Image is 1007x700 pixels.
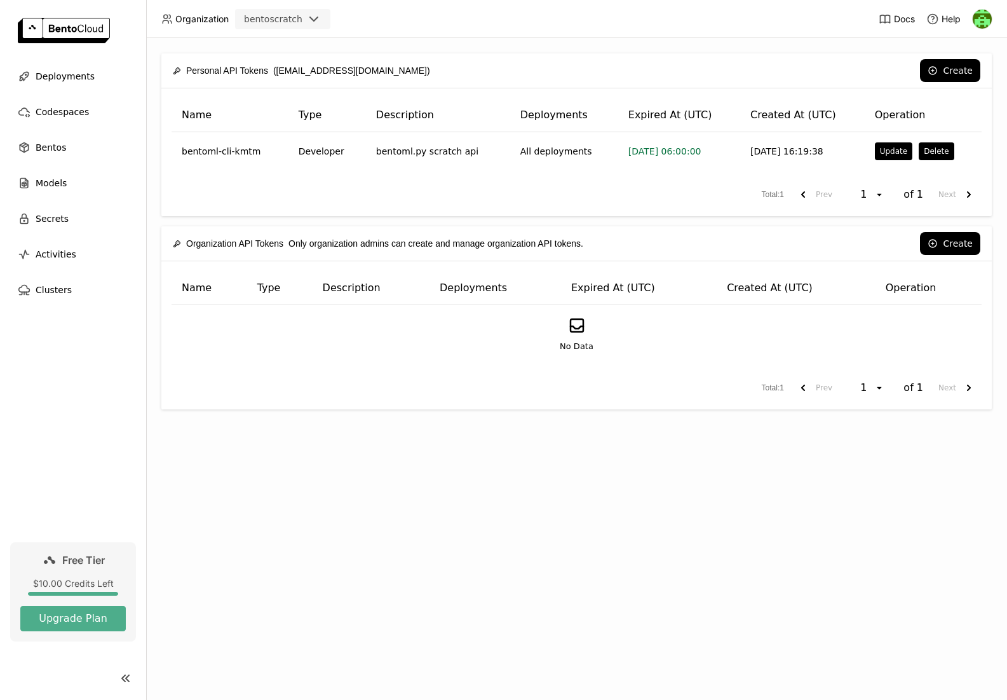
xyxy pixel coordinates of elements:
[175,13,229,25] span: Organization
[36,104,89,120] span: Codespaces
[18,18,110,43] img: logo
[62,554,105,566] span: Free Tier
[36,211,69,226] span: Secrets
[288,99,366,132] th: Type
[894,13,915,25] span: Docs
[926,13,961,25] div: Help
[172,271,247,305] th: Name
[10,170,136,196] a: Models
[36,175,67,191] span: Models
[429,271,561,305] th: Deployments
[366,132,510,170] td: bentoml.py scratch api
[510,132,618,170] td: All deployments
[875,142,912,160] button: Update
[920,59,980,82] button: Create
[874,189,884,200] svg: open
[20,606,126,631] button: Upgrade Plan
[933,376,982,399] button: next page. current page 1 of 1
[856,188,874,201] div: 1
[973,10,992,29] img: andre austin
[717,271,875,305] th: Created At (UTC)
[313,271,429,305] th: Description
[288,132,366,170] td: Developer
[561,271,717,305] th: Expired At (UTC)
[10,277,136,303] a: Clusters
[875,271,982,305] th: Operation
[247,271,313,305] th: Type
[920,232,980,255] button: Create
[10,206,136,231] a: Secrets
[762,189,784,201] span: Total : 1
[186,237,283,250] span: Organization API Tokens
[172,132,288,170] td: bentoml-cli-kmtm
[244,13,302,25] div: bentoscratch
[919,142,954,160] button: Delete
[304,13,305,26] input: Selected bentoscratch.
[740,132,865,170] td: [DATE] 16:19:38
[942,13,961,25] span: Help
[20,578,126,589] div: $10.00 Credits Left
[933,183,982,206] button: next page. current page 1 of 1
[510,99,618,132] th: Deployments
[173,230,583,257] div: Only organization admins can create and manage organization API tokens.
[172,99,288,132] th: Name
[10,542,136,642] a: Free Tier$10.00 Credits LeftUpgrade Plan
[618,99,740,132] th: Expired At (UTC)
[740,99,865,132] th: Created At (UTC)
[790,376,837,399] button: previous page. current page 1 of 1
[10,135,136,160] a: Bentos
[10,99,136,125] a: Codespaces
[856,381,874,394] div: 1
[36,140,66,155] span: Bentos
[903,381,923,394] span: of 1
[762,382,784,394] span: Total : 1
[628,146,701,156] span: [DATE] 06:00:00
[560,340,593,353] span: No Data
[10,242,136,267] a: Activities
[36,282,72,298] span: Clusters
[790,183,837,206] button: previous page. current page 1 of 1
[36,69,95,84] span: Deployments
[186,64,268,78] span: Personal API Tokens
[173,57,430,84] div: ([EMAIL_ADDRESS][DOMAIN_NAME])
[903,188,923,201] span: of 1
[10,64,136,89] a: Deployments
[865,99,982,132] th: Operation
[874,383,884,393] svg: open
[36,247,76,262] span: Activities
[879,13,915,25] a: Docs
[366,99,510,132] th: Description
